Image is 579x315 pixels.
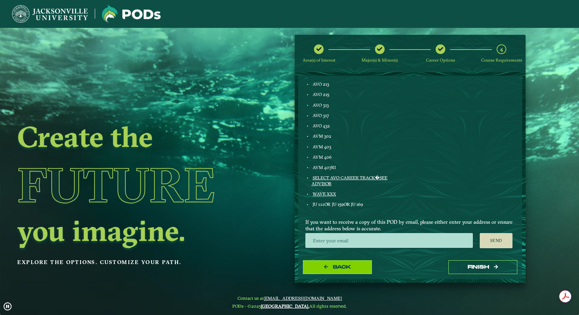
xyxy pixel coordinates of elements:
[313,154,332,160] span: AVM 406
[313,144,331,149] span: AVM 403
[17,216,243,245] h2: you imagine.
[313,92,329,97] span: AVO 215
[332,201,344,207] span: JU 159
[426,57,455,63] span: Career Options
[264,295,342,301] a: [EMAIL_ADDRESS][DOMAIN_NAME]
[362,57,398,63] span: Major(s) & Minor(s)
[313,133,331,139] span: AVM 302
[17,154,243,216] h1: Future
[232,295,347,301] span: Contact us at
[481,57,522,63] span: Course Requirements
[12,5,88,23] img: Jacksonville University logo
[313,201,324,207] span: JU 111
[312,175,388,186] a: SELECT AVO CAREER TRACK�SEE ADVISOR
[17,122,243,151] h2: Create the
[313,123,330,128] span: AVO 432
[313,102,329,108] span: AVO 313
[305,219,515,232] span: If you want to receive a copy of this POD by email, please either enter your address or ensure th...
[448,260,517,274] button: Finish
[102,5,161,23] img: Jacksonville University logo
[333,264,351,270] span: Back
[313,71,329,76] span: AVO 112
[313,81,329,87] span: AVO 213
[313,165,336,170] span: AVM 407RI
[500,46,503,52] span: 4
[232,303,347,309] span: PODs - ©2025 All rights reserved.
[313,191,336,197] a: WAVE XXX
[261,303,309,309] a: [GEOGRAPHIC_DATA].
[312,201,405,207] div: OR OR
[305,233,473,248] input: Enter your email
[313,113,329,118] span: AVO 317
[480,233,512,248] button: Send
[351,201,363,207] span: JU 169
[17,257,243,267] p: Explore the options. Customize your path.
[303,57,335,63] span: Area(s) of Interest
[303,260,372,274] button: Back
